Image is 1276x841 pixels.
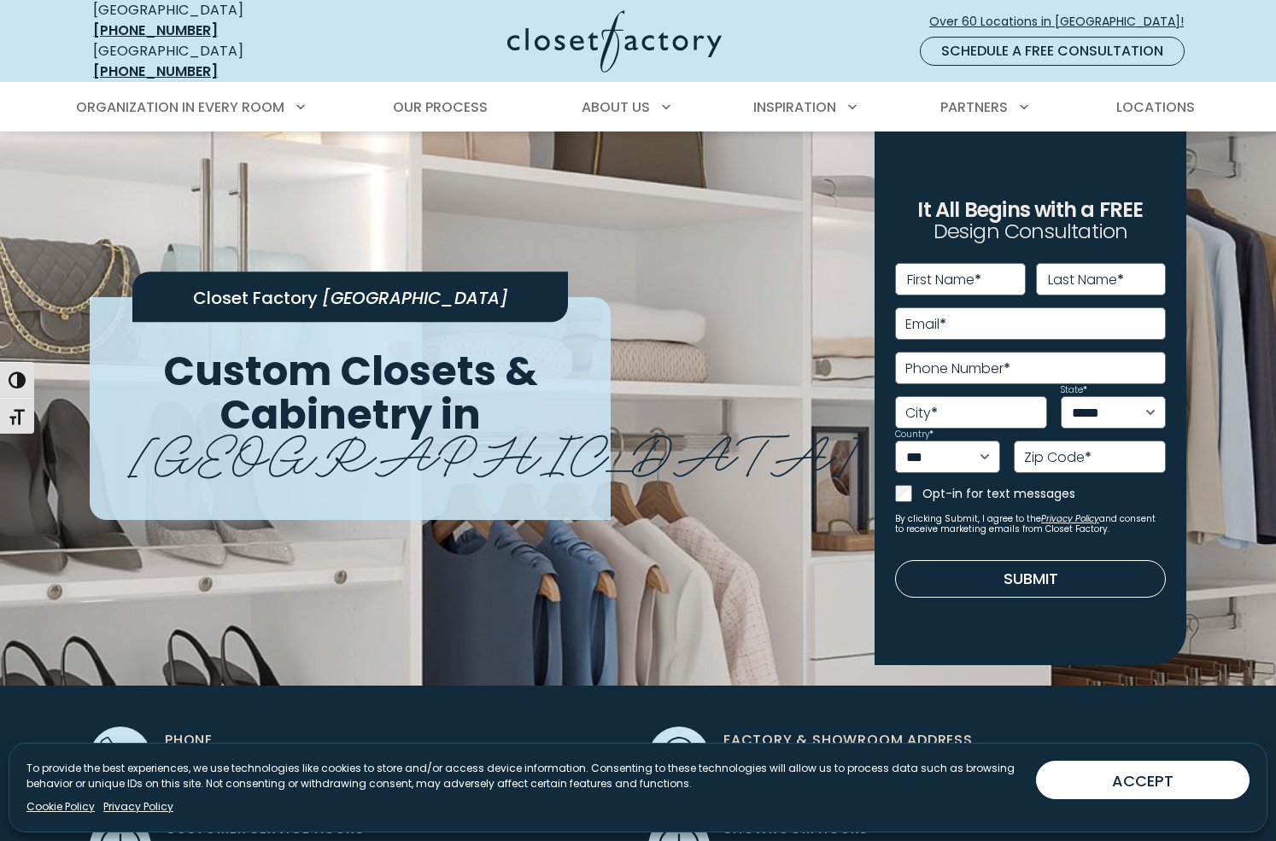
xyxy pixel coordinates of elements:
button: ACCEPT [1036,761,1250,799]
span: Locations [1116,97,1195,117]
span: Inspiration [753,97,836,117]
div: [GEOGRAPHIC_DATA] [93,41,341,82]
a: Privacy Policy [103,799,173,815]
small: By clicking Submit, I agree to the and consent to receive marketing emails from Closet Factory. [895,514,1166,534]
a: Schedule a Free Consultation [920,37,1185,66]
label: City [905,406,938,420]
span: Phone [165,730,213,750]
span: About Us [582,97,650,117]
label: Country [895,430,934,439]
label: State [1061,386,1087,394]
span: Custom Closets & Cabinetry in [163,342,538,443]
span: Our Process [393,97,488,117]
a: Privacy Policy [1041,512,1099,525]
span: Partners [940,97,1008,117]
label: Phone Number [905,362,1010,376]
span: [GEOGRAPHIC_DATA] [129,411,859,488]
span: [GEOGRAPHIC_DATA] [322,286,508,310]
label: Email [905,318,946,331]
a: [PHONE_NUMBER] [93,20,218,40]
span: Factory & Showroom Address [723,730,973,750]
a: Over 60 Locations in [GEOGRAPHIC_DATA]! [928,7,1198,37]
label: Zip Code [1024,451,1092,464]
span: Design Consultation [934,218,1128,246]
p: To provide the best experiences, we use technologies like cookies to store and/or access device i... [26,761,1022,791]
button: Submit [895,560,1166,598]
a: [PHONE_NUMBER] [93,61,218,81]
a: Cookie Policy [26,799,95,815]
span: Over 60 Locations in [GEOGRAPHIC_DATA]! [929,13,1197,31]
span: Organization in Every Room [76,97,284,117]
img: Closet Factory Logo [507,10,722,73]
nav: Primary Menu [64,84,1212,131]
label: Last Name [1048,273,1124,287]
span: Closet Factory [193,286,318,310]
span: It All Begins with a FREE [917,196,1143,224]
label: First Name [907,273,981,287]
label: Opt-in for text messages [922,485,1166,502]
